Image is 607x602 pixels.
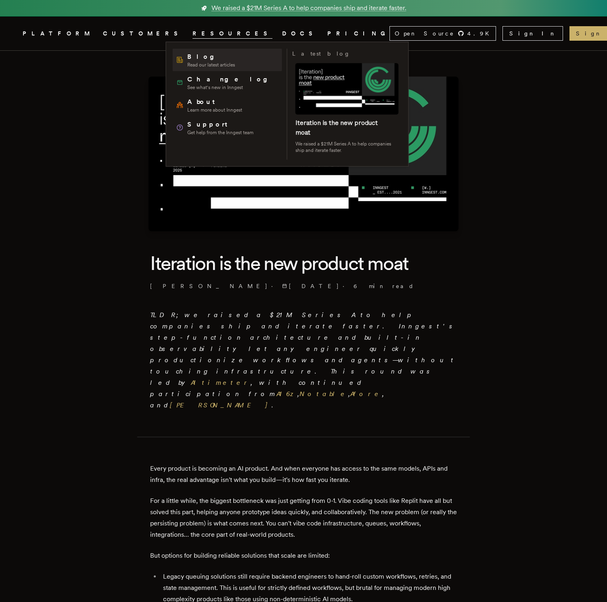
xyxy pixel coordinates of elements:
span: Support [187,120,253,129]
p: Every product is becoming an AI product. And when everyone has access to the same models, APIs an... [150,463,457,486]
a: CUSTOMERS [103,29,183,39]
a: Notable [299,390,348,398]
img: Featured image for Iteration is the new product moat blog post [149,77,458,231]
a: [PERSON_NAME] [170,401,272,409]
button: RESOURCES [193,29,272,39]
a: Altimeter [191,379,251,386]
span: Learn more about Inngest [187,107,242,113]
p: · · [150,282,457,290]
p: But options for building reliable solutions that scale are limited: [150,550,457,561]
a: BlogRead our latest articles [173,49,282,71]
a: [PERSON_NAME] [150,282,268,290]
span: Blog [187,52,235,62]
a: A16z [276,390,297,398]
a: Sign In [502,26,563,41]
em: TLDR; we raised a $21M Series A to help companies ship and iterate faster. Inngest's step-functio... [150,311,457,409]
span: Get help from the Inngest team [187,129,253,136]
span: [DATE] [282,282,339,290]
button: PLATFORM [23,29,93,39]
span: 6 min read [354,282,414,290]
a: PRICING [327,29,389,39]
a: AboutLearn more about Inngest [173,94,282,116]
span: 4.9 K [467,29,494,37]
span: See what's new in Inngest [187,84,273,91]
a: SupportGet help from the Inngest team [173,116,282,139]
h1: Iteration is the new product moat [150,251,457,276]
p: For a little while, the biggest bottleneck was just getting from 0-1. Vibe coding tools like Repl... [150,495,457,540]
a: Afore [350,390,382,398]
h3: Latest blog [292,49,350,58]
span: Changelog [187,75,273,84]
span: Read our latest articles [187,62,235,68]
a: DOCS [282,29,318,39]
span: About [187,97,242,107]
span: We raised a $21M Series A to help companies ship and iterate faster. [211,3,406,13]
a: ChangelogSee what's new in Inngest [173,71,282,94]
a: Iteration is the new product moat [295,119,378,136]
span: Open Source [395,29,454,37]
